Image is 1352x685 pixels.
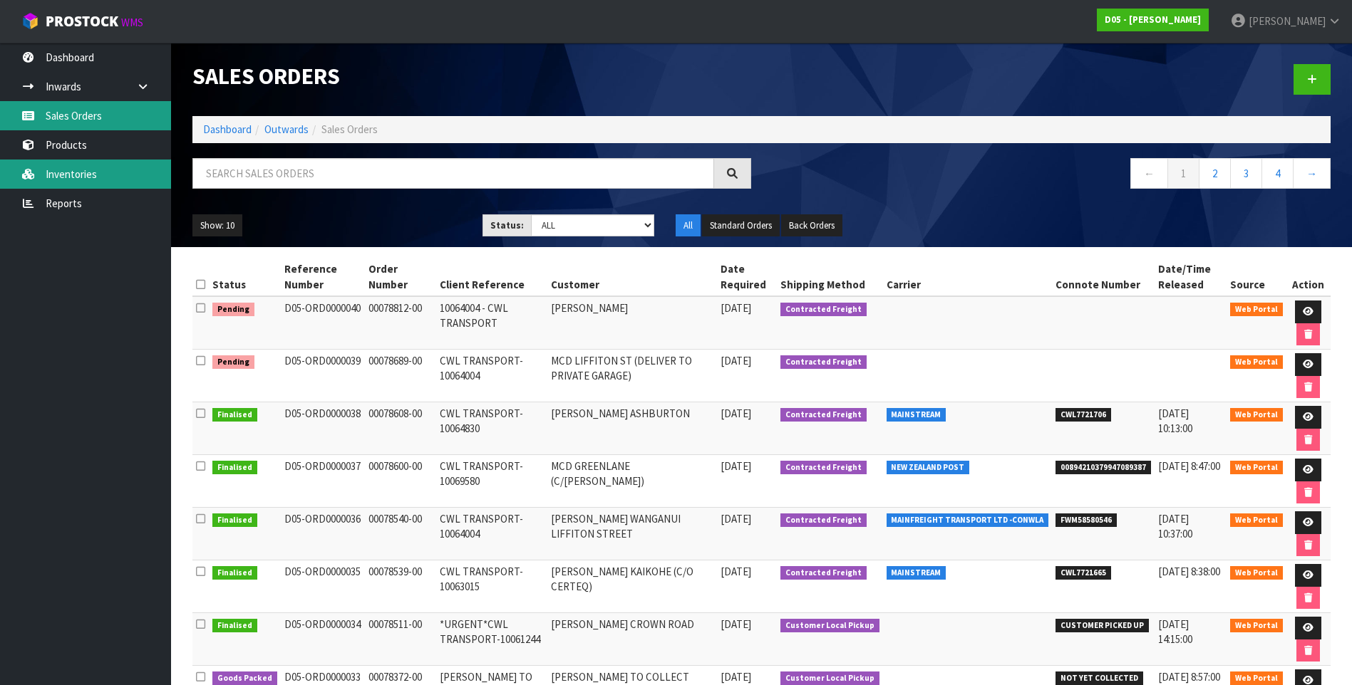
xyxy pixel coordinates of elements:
[781,214,842,237] button: Back Orders
[436,508,547,560] td: CWL TRANSPORT-10064004
[212,461,257,475] span: Finalised
[46,12,118,31] span: ProStock
[1056,461,1151,475] span: 00894210379947089387
[887,513,1049,528] span: MAINFREIGHT TRANSPORT LTD -CONWLA
[1056,619,1149,633] span: CUSTOMER PICKED UP
[780,303,867,317] span: Contracted Freight
[1230,303,1283,317] span: Web Portal
[1249,14,1326,28] span: [PERSON_NAME]
[1158,617,1192,646] span: [DATE] 14:15:00
[721,354,751,367] span: [DATE]
[436,350,547,402] td: CWL TRANSPORT-10064004
[1158,512,1192,540] span: [DATE] 10:37:00
[1230,355,1283,370] span: Web Portal
[1230,513,1283,528] span: Web Portal
[547,296,717,350] td: [PERSON_NAME]
[212,303,254,317] span: Pending
[547,613,717,666] td: [PERSON_NAME] CROWN ROAD
[436,296,547,350] td: 10064004 - CWL TRANSPORT
[1227,258,1286,296] th: Source
[547,402,717,455] td: [PERSON_NAME] ASHBURTON
[547,560,717,613] td: [PERSON_NAME] KAIKOHE (C/O CERTEQ)
[1230,566,1283,580] span: Web Portal
[21,12,39,30] img: cube-alt.png
[721,407,751,420] span: [DATE]
[1261,158,1294,189] a: 4
[547,455,717,508] td: MCD GREENLANE (C/[PERSON_NAME])
[777,258,883,296] th: Shipping Method
[1230,158,1262,189] a: 3
[365,613,436,666] td: 00078511-00
[209,258,281,296] th: Status
[192,64,751,89] h1: Sales Orders
[1230,408,1283,422] span: Web Portal
[212,355,254,370] span: Pending
[887,566,946,580] span: MAINSTREAM
[281,350,366,402] td: D05-ORD0000039
[717,258,777,296] th: Date Required
[281,296,366,350] td: D05-ORD0000040
[1158,407,1192,435] span: [DATE] 10:13:00
[212,408,257,422] span: Finalised
[1155,258,1227,296] th: Date/Time Released
[721,301,751,315] span: [DATE]
[1230,461,1283,475] span: Web Portal
[1158,670,1220,684] span: [DATE] 8:57:00
[702,214,780,237] button: Standard Orders
[721,617,751,631] span: [DATE]
[436,613,547,666] td: *URGENT*CWL TRANSPORT-10061244
[281,258,366,296] th: Reference Number
[1293,158,1331,189] a: →
[1230,619,1283,633] span: Web Portal
[490,219,524,231] strong: Status:
[436,258,547,296] th: Client Reference
[721,512,751,525] span: [DATE]
[212,619,257,633] span: Finalised
[212,513,257,528] span: Finalised
[1158,459,1220,473] span: [DATE] 8:47:00
[365,258,436,296] th: Order Number
[192,214,242,237] button: Show: 10
[780,461,867,475] span: Contracted Freight
[547,350,717,402] td: MCD LIFFITON ST (DELIVER TO PRIVATE GARAGE)
[1199,158,1231,189] a: 2
[780,513,867,528] span: Contracted Freight
[365,350,436,402] td: 00078689-00
[1105,14,1201,26] strong: D05 - [PERSON_NAME]
[436,402,547,455] td: CWL TRANSPORT-10064830
[436,560,547,613] td: CWL TRANSPORT-10063015
[212,566,257,580] span: Finalised
[1167,158,1199,189] a: 1
[281,455,366,508] td: D05-ORD0000037
[203,122,252,136] a: Dashboard
[887,461,970,475] span: NEW ZEALAND POST
[1158,565,1220,578] span: [DATE] 8:38:00
[1286,258,1331,296] th: Action
[1052,258,1155,296] th: Connote Number
[281,613,366,666] td: D05-ORD0000034
[883,258,1053,296] th: Carrier
[1056,408,1111,422] span: CWL7721706
[1130,158,1168,189] a: ←
[365,296,436,350] td: 00078812-00
[281,402,366,455] td: D05-ORD0000038
[547,508,717,560] td: [PERSON_NAME] WANGANUI LIFFITON STREET
[676,214,701,237] button: All
[780,619,879,633] span: Customer Local Pickup
[281,560,366,613] td: D05-ORD0000035
[780,355,867,370] span: Contracted Freight
[121,16,143,29] small: WMS
[547,258,717,296] th: Customer
[192,158,714,189] input: Search sales orders
[721,459,751,473] span: [DATE]
[721,565,751,578] span: [DATE]
[436,455,547,508] td: CWL TRANSPORT-10069580
[321,122,378,136] span: Sales Orders
[365,508,436,560] td: 00078540-00
[365,455,436,508] td: 00078600-00
[1056,513,1117,528] span: FWM58580546
[1056,566,1111,580] span: CWL7721665
[780,566,867,580] span: Contracted Freight
[721,670,751,684] span: [DATE]
[773,158,1331,193] nav: Page navigation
